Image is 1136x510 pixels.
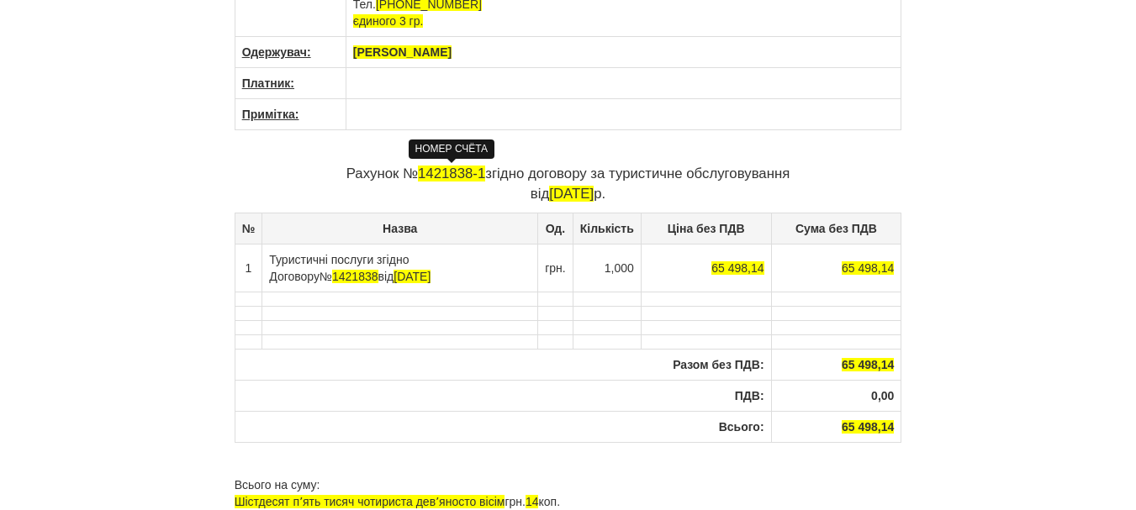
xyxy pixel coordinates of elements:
[242,108,299,121] u: Примітка:
[641,213,771,244] th: Ціна без ПДВ
[538,244,573,292] td: грн.
[538,213,573,244] th: Од.
[842,261,894,275] span: 65 498,14
[771,213,901,244] th: Сума без ПДВ
[573,213,641,244] th: Кількість
[242,76,294,90] u: Платник:
[262,213,538,244] th: Назва
[242,45,311,59] u: Одержувач:
[235,349,771,380] th: Разом без ПДВ:
[409,139,495,159] div: НОМЕР СЧЁТА
[353,14,424,28] span: єдиного 3 гр.
[235,495,505,508] span: Шістдесят пʼять тисяч чотириста девʼяносто вісім
[771,380,901,411] th: 0,00
[332,270,378,283] span: 1421838
[573,244,641,292] td: 1,000
[353,45,452,59] span: [PERSON_NAME]
[262,244,538,292] td: Туристичні послуги згідно Договору від
[842,358,894,371] span: 65 498,14
[235,411,771,442] th: Всього:
[526,495,539,508] span: 14
[235,380,771,411] th: ПДВ:
[549,186,594,202] span: [DATE]
[711,261,763,275] span: 65 498,14
[394,270,431,283] span: [DATE]
[418,166,485,181] span: 1421838-1
[235,213,262,244] th: №
[842,420,894,434] span: 65 498,14
[320,270,378,283] span: №
[235,244,262,292] td: 1
[235,164,902,204] p: Рахунок № згідно договору за туристичне обслуговування від р.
